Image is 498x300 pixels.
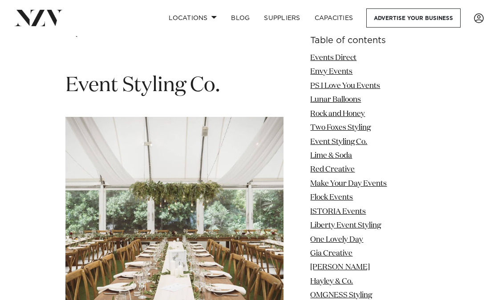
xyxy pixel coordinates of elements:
[310,236,363,244] a: One Lovely Day
[310,110,365,118] a: Rock and Honey
[310,96,361,104] a: Lunar Balloons
[310,124,371,132] a: Two Foxes Styling
[310,152,352,160] a: Lime & Soda
[310,264,370,272] a: [PERSON_NAME]
[310,208,366,216] a: ISTORIA Events
[310,36,433,45] h6: Table of contents
[310,194,353,201] a: Flock Events
[308,8,360,28] a: Capacities
[310,166,355,174] a: Red Creative
[310,54,356,62] a: Events Direct
[310,222,381,229] a: Liberty Event Styling
[310,180,387,188] a: Make Your Day Events
[162,8,224,28] a: Locations
[310,278,353,285] a: Hayley & Co.
[14,10,63,26] img: nzv-logo.png
[257,8,307,28] a: SUPPLIERS
[310,138,367,146] a: Event Styling Co.
[310,292,372,299] a: OMGNESS Styling
[65,75,220,96] span: Event Styling Co.
[310,82,380,90] a: PS I Love You Events
[310,250,352,257] a: Gia Creative
[310,68,352,76] a: Envy Events
[224,8,257,28] a: BLOG
[366,8,461,28] a: Advertise your business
